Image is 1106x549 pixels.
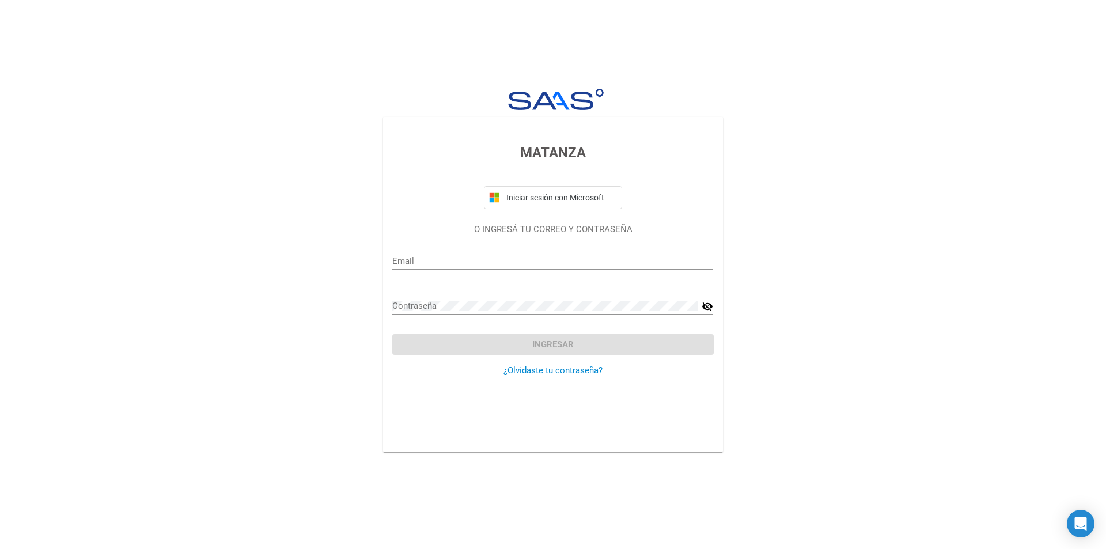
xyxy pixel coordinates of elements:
[392,142,713,163] h3: MATANZA
[702,300,713,313] mat-icon: visibility_off
[503,365,603,376] a: ¿Olvidaste tu contraseña?
[392,334,713,355] button: Ingresar
[532,339,574,350] span: Ingresar
[504,193,617,202] span: Iniciar sesión con Microsoft
[392,223,713,236] p: O INGRESÁ TU CORREO Y CONTRASEÑA
[484,186,622,209] button: Iniciar sesión con Microsoft
[1067,510,1094,537] div: Open Intercom Messenger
